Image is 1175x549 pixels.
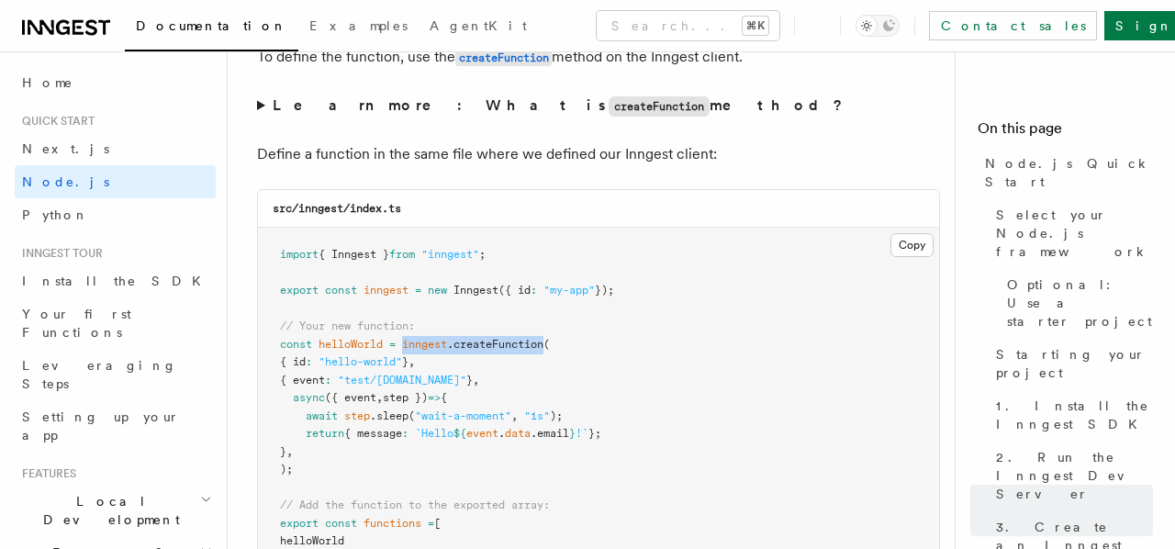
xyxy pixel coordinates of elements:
[402,338,447,351] span: inngest
[856,15,900,37] button: Toggle dark mode
[22,174,109,189] span: Node.js
[609,96,710,117] code: createFunction
[273,202,401,215] code: src/inngest/index.ts
[447,338,543,351] span: .createFunction
[415,409,511,422] span: "wait-a-moment"
[389,248,415,261] span: from
[453,284,498,297] span: Inngest
[280,463,293,476] span: );
[338,374,466,387] span: "test/[DOMAIN_NAME]"
[453,427,466,440] span: ${
[929,11,1097,40] a: Contact sales
[22,307,131,340] span: Your first Functions
[309,18,408,33] span: Examples
[319,338,383,351] span: helloWorld
[15,492,200,529] span: Local Development
[15,246,103,261] span: Inngest tour
[455,48,552,65] a: createFunction
[280,319,415,332] span: // Your new function:
[325,374,331,387] span: :
[498,284,531,297] span: ({ id
[524,409,550,422] span: "1s"
[989,441,1153,510] a: 2. Run the Inngest Dev Server
[325,284,357,297] span: const
[402,355,408,368] span: }
[306,409,338,422] span: await
[505,427,531,440] span: data
[402,427,408,440] span: :
[383,391,428,404] span: step })
[15,349,216,400] a: Leveraging Steps
[1007,275,1153,331] span: Optional: Use a starter project
[280,284,319,297] span: export
[280,534,344,547] span: helloWorld
[280,374,325,387] span: { event
[389,338,396,351] span: =
[306,427,344,440] span: return
[588,427,601,440] span: };
[298,6,419,50] a: Examples
[415,427,453,440] span: `Hello
[550,409,563,422] span: );
[125,6,298,51] a: Documentation
[15,165,216,198] a: Node.js
[408,355,415,368] span: ,
[430,18,527,33] span: AgentKit
[344,409,370,422] span: step
[978,118,1153,147] h4: On this page
[15,198,216,231] a: Python
[569,427,576,440] span: }
[15,264,216,297] a: Install the SDK
[22,73,73,92] span: Home
[576,427,588,440] span: !`
[15,485,216,536] button: Local Development
[428,284,447,297] span: new
[364,284,408,297] span: inngest
[985,154,1153,191] span: Node.js Quick Start
[319,355,402,368] span: "hello-world"
[597,11,779,40] button: Search...⌘K
[434,517,441,530] span: [
[325,391,376,404] span: ({ event
[978,147,1153,198] a: Node.js Quick Start
[996,448,1153,503] span: 2. Run the Inngest Dev Server
[22,141,109,156] span: Next.js
[595,284,614,297] span: });
[428,391,441,404] span: =>
[996,345,1153,382] span: Starting your project
[543,284,595,297] span: "my-app"
[286,445,293,458] span: ,
[325,517,357,530] span: const
[455,50,552,66] code: createFunction
[22,207,89,222] span: Python
[531,427,569,440] span: .email
[257,44,940,71] p: To define the function, use the method on the Inngest client.
[15,132,216,165] a: Next.js
[293,391,325,404] span: async
[376,391,383,404] span: ,
[344,427,402,440] span: { message
[280,248,319,261] span: import
[280,499,550,511] span: // Add the function to the exported array:
[257,93,940,119] summary: Learn more: What iscreateFunctionmethod?
[280,355,306,368] span: { id
[22,409,180,443] span: Setting up your app
[370,409,408,422] span: .sleep
[15,66,216,99] a: Home
[479,248,486,261] span: ;
[15,114,95,129] span: Quick start
[419,6,538,50] a: AgentKit
[996,397,1153,433] span: 1. Install the Inngest SDK
[543,338,550,351] span: (
[428,517,434,530] span: =
[136,18,287,33] span: Documentation
[989,198,1153,268] a: Select your Node.js framework
[280,445,286,458] span: }
[498,427,505,440] span: .
[421,248,479,261] span: "inngest"
[466,427,498,440] span: event
[364,517,421,530] span: functions
[22,358,177,391] span: Leveraging Steps
[441,391,447,404] span: {
[257,141,940,167] p: Define a function in the same file where we defined our Inngest client:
